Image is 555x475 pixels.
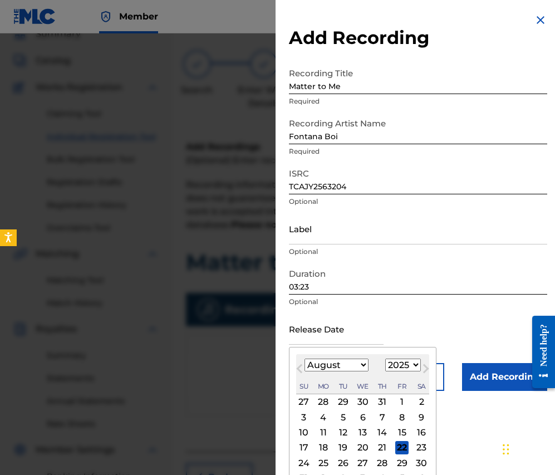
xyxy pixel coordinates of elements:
[13,8,56,25] img: MLC Logo
[297,410,311,424] div: Choose Sunday, August 3rd, 2025
[395,441,409,454] div: Choose Friday, August 22nd, 2025
[336,380,350,393] div: Tuesday
[356,395,370,409] div: Choose Wednesday, July 30th, 2025
[289,197,547,207] p: Optional
[289,146,547,156] p: Required
[317,456,330,469] div: Choose Monday, August 25th, 2025
[297,441,311,454] div: Choose Sunday, August 17th, 2025
[317,410,330,424] div: Choose Monday, August 4th, 2025
[356,380,370,393] div: Wednesday
[291,362,308,380] button: Previous Month
[376,395,389,409] div: Choose Thursday, July 31st, 2025
[336,410,350,424] div: Choose Tuesday, August 5th, 2025
[415,426,428,439] div: Choose Saturday, August 16th, 2025
[317,441,330,454] div: Choose Monday, August 18th, 2025
[376,410,389,424] div: Choose Thursday, August 7th, 2025
[317,395,330,409] div: Choose Monday, July 28th, 2025
[289,247,547,257] p: Optional
[415,441,428,454] div: Choose Saturday, August 23rd, 2025
[376,456,389,469] div: Choose Thursday, August 28th, 2025
[356,410,370,424] div: Choose Wednesday, August 6th, 2025
[356,441,370,454] div: Choose Wednesday, August 20th, 2025
[99,10,112,23] img: Top Rightsholder
[297,456,311,469] div: Choose Sunday, August 24th, 2025
[336,395,350,409] div: Choose Tuesday, July 29th, 2025
[503,433,509,466] div: Drag
[395,426,409,439] div: Choose Friday, August 15th, 2025
[395,456,409,469] div: Choose Friday, August 29th, 2025
[336,456,350,469] div: Choose Tuesday, August 26th, 2025
[415,380,428,393] div: Saturday
[297,395,311,409] div: Choose Sunday, July 27th, 2025
[289,96,547,106] p: Required
[289,297,547,307] p: Optional
[317,426,330,439] div: Choose Monday, August 11th, 2025
[317,380,330,393] div: Monday
[415,395,428,409] div: Choose Saturday, August 2nd, 2025
[395,380,409,393] div: Friday
[395,395,409,409] div: Choose Friday, August 1st, 2025
[415,456,428,469] div: Choose Saturday, August 30th, 2025
[356,456,370,469] div: Choose Wednesday, August 27th, 2025
[376,380,389,393] div: Thursday
[297,380,311,393] div: Sunday
[417,362,435,380] button: Next Month
[336,441,350,454] div: Choose Tuesday, August 19th, 2025
[289,27,547,49] h2: Add Recording
[119,10,158,23] span: Member
[524,306,555,398] iframe: Resource Center
[356,426,370,439] div: Choose Wednesday, August 13th, 2025
[297,426,311,439] div: Choose Sunday, August 10th, 2025
[415,410,428,424] div: Choose Saturday, August 9th, 2025
[376,441,389,454] div: Choose Thursday, August 21st, 2025
[499,422,555,475] iframe: Chat Widget
[376,426,389,439] div: Choose Thursday, August 14th, 2025
[336,426,350,439] div: Choose Tuesday, August 12th, 2025
[395,410,409,424] div: Choose Friday, August 8th, 2025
